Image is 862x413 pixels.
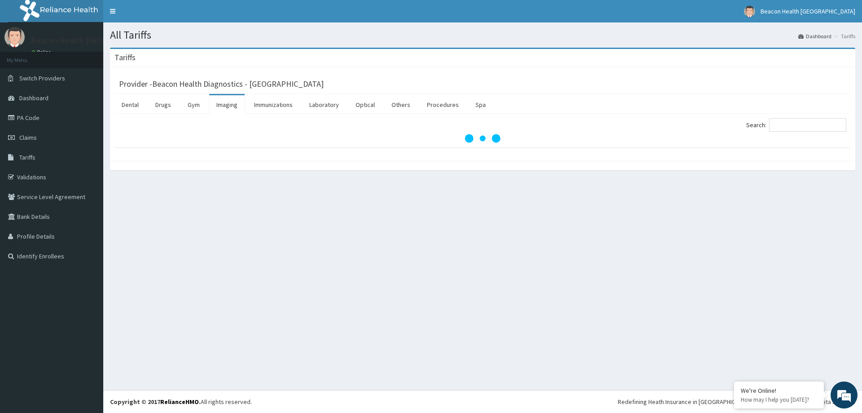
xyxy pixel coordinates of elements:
a: Laboratory [302,95,346,114]
span: Switch Providers [19,74,65,82]
h3: Provider - Beacon Health Diagnostics - [GEOGRAPHIC_DATA] [119,80,324,88]
h3: Tariffs [114,53,136,62]
a: Optical [348,95,382,114]
a: Dental [114,95,146,114]
label: Search: [746,118,846,132]
p: Beacon Health [GEOGRAPHIC_DATA] [31,36,160,44]
a: RelianceHMO [160,398,199,406]
a: Drugs [148,95,178,114]
div: Redefining Heath Insurance in [GEOGRAPHIC_DATA] using Telemedicine and Data Science! [618,397,855,406]
a: Online [31,49,53,55]
strong: Copyright © 2017 . [110,398,201,406]
img: d_794563401_company_1708531726252_794563401 [17,45,36,67]
span: Beacon Health [GEOGRAPHIC_DATA] [761,7,855,15]
a: Dashboard [798,32,831,40]
span: Dashboard [19,94,48,102]
textarea: Type your message and hit 'Enter' [4,245,171,277]
img: User Image [744,6,755,17]
p: How may I help you today? [741,396,817,404]
h1: All Tariffs [110,29,855,41]
li: Tariffs [832,32,855,40]
a: Imaging [209,95,245,114]
a: Others [384,95,418,114]
footer: All rights reserved. [103,390,862,413]
a: Spa [468,95,493,114]
span: Claims [19,133,37,142]
div: We're Online! [741,386,817,395]
img: User Image [4,27,25,47]
a: Procedures [420,95,466,114]
div: Chat with us now [47,50,151,62]
a: Immunizations [247,95,300,114]
span: We're online! [52,113,124,204]
div: Minimize live chat window [147,4,169,26]
span: Tariffs [19,153,35,161]
input: Search: [769,118,846,132]
svg: audio-loading [465,120,501,156]
a: Gym [180,95,207,114]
